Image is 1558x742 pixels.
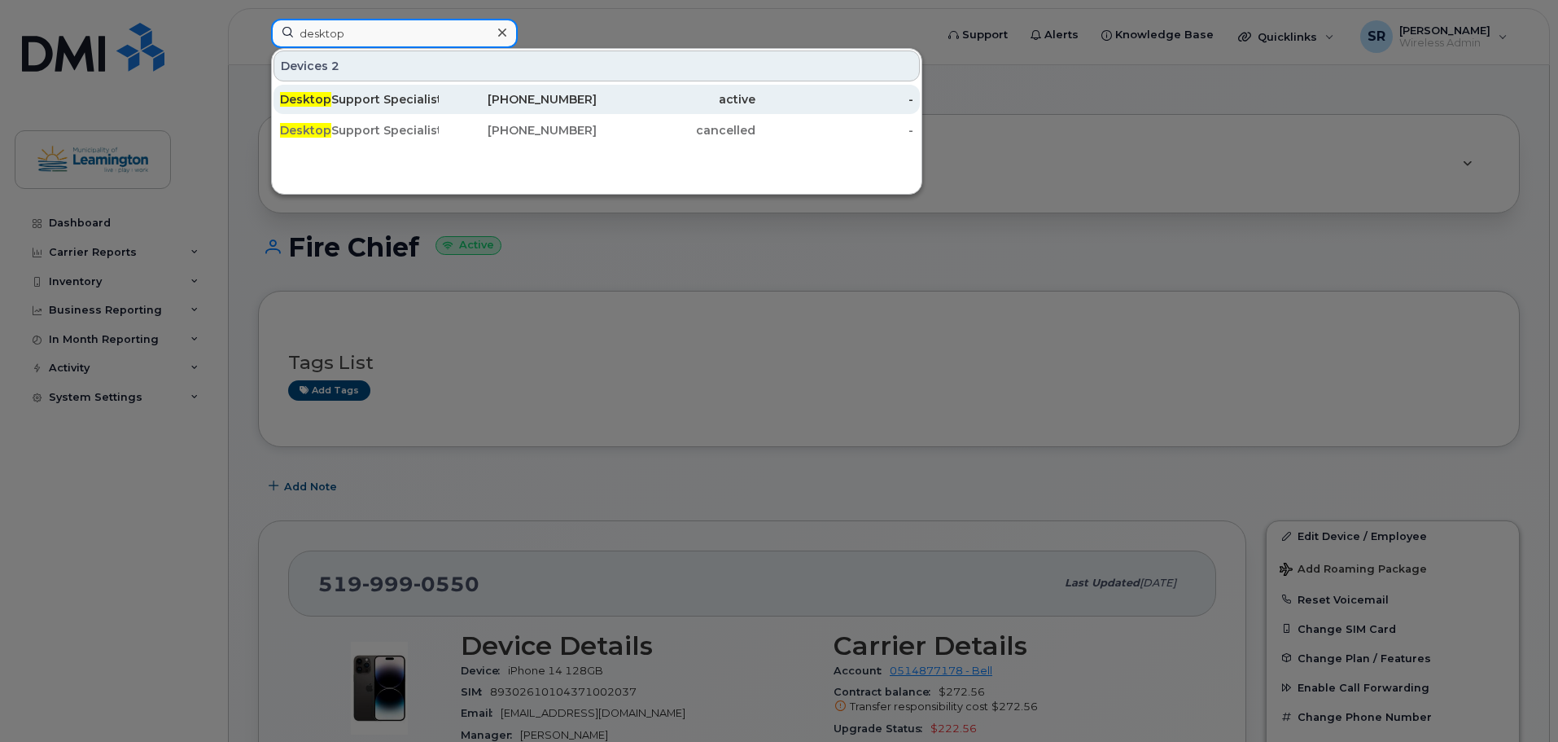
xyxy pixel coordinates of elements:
div: active [597,91,755,108]
div: cancelled [597,122,755,138]
div: - [755,91,914,108]
a: DesktopSupport Specialist 2[PHONE_NUMBER]cancelled- [274,116,920,145]
div: [PHONE_NUMBER] [439,91,597,108]
div: Devices [274,50,920,81]
span: 2 [331,58,339,74]
span: Desktop [280,92,331,107]
div: [PHONE_NUMBER] [439,122,597,138]
div: Support Specialist [280,91,439,108]
div: - [755,122,914,138]
span: Desktop [280,123,331,138]
a: DesktopSupport Specialist[PHONE_NUMBER]active- [274,85,920,114]
div: Support Specialist 2 [280,122,439,138]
